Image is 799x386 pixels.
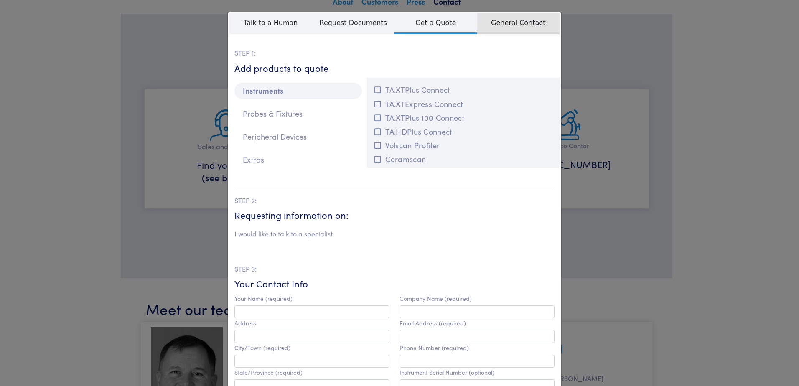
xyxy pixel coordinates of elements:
span: Get a Quote [394,13,477,34]
button: TA.XTPlus 100 Connect [372,111,555,124]
button: TA.XTExpress Connect [372,97,555,111]
span: General Contact [477,13,560,34]
label: City/Town (required) [234,344,290,351]
h6: Add products to quote [234,62,555,75]
button: TA.XTPlus Connect [372,83,555,96]
p: Peripheral Devices [234,129,362,145]
button: TA.HDPlus Connect [372,124,555,138]
span: Talk to a Human [229,13,312,32]
p: Probes & Fixtures [234,106,362,122]
label: Address [234,320,256,327]
label: Instrument Serial Number (optional) [399,369,494,376]
p: Instruments [234,83,362,99]
p: STEP 3: [234,264,555,274]
label: Email Address (required) [399,320,466,327]
p: STEP 2: [234,195,555,206]
h6: Requesting information on: [234,209,555,222]
label: Your Name (required) [234,295,293,302]
label: Phone Number (required) [399,344,469,351]
li: I would like to talk to a specialist. [234,229,334,239]
button: Ceramscan [372,152,555,166]
h6: Your Contact Info [234,277,555,290]
p: STEP 1: [234,48,555,58]
label: State/Province (required) [234,369,303,376]
button: Volscan Profiler [372,138,555,152]
label: Company Name (required) [399,295,472,302]
p: Extras [234,152,362,168]
span: Request Documents [312,13,395,32]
